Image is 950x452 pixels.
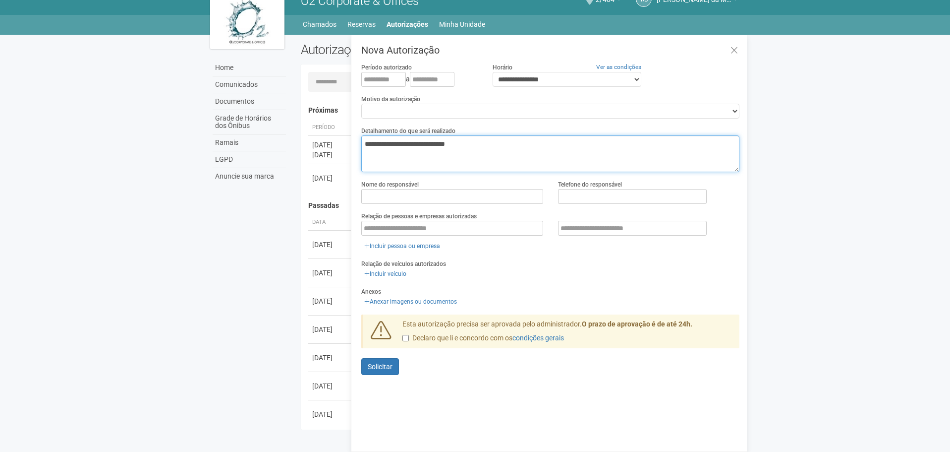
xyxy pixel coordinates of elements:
[493,63,512,72] label: Horário
[368,363,392,371] span: Solicitar
[512,334,564,342] a: condições gerais
[213,168,286,185] a: Anuncie sua marca
[361,268,409,279] a: Incluir veículo
[312,324,349,334] div: [DATE]
[312,140,349,150] div: [DATE]
[347,17,376,31] a: Reservas
[301,42,513,57] h2: Autorizações
[303,17,336,31] a: Chamados
[361,72,477,87] div: a
[361,259,446,268] label: Relação de veículos autorizados
[402,333,564,343] label: Declaro que li e concordo com os
[361,287,381,296] label: Anexos
[213,134,286,151] a: Ramais
[582,320,692,328] strong: O prazo de aprovação é de até 24h.
[213,60,286,76] a: Home
[596,64,641,70] a: Ver as condições
[361,241,443,252] a: Incluir pessoa ou empresa
[387,17,428,31] a: Autorizações
[361,45,739,55] h3: Nova Autorização
[312,240,349,250] div: [DATE]
[312,268,349,278] div: [DATE]
[308,120,353,136] th: Período
[439,17,485,31] a: Minha Unidade
[213,76,286,93] a: Comunicados
[213,151,286,168] a: LGPD
[395,320,740,348] div: Esta autorização precisa ser aprovada pelo administrador.
[312,296,349,306] div: [DATE]
[361,127,455,135] label: Detalhamento do que será realizado
[308,107,733,114] h4: Próximas
[402,335,409,341] input: Declaro que li e concordo com oscondições gerais
[312,150,349,160] div: [DATE]
[308,202,733,209] h4: Passadas
[312,409,349,419] div: [DATE]
[312,173,349,183] div: [DATE]
[361,63,412,72] label: Período autorizado
[312,381,349,391] div: [DATE]
[312,353,349,363] div: [DATE]
[361,95,420,104] label: Motivo da autorização
[361,180,419,189] label: Nome do responsável
[361,212,477,221] label: Relação de pessoas e empresas autorizadas
[558,180,622,189] label: Telefone do responsável
[308,214,353,231] th: Data
[213,93,286,110] a: Documentos
[213,110,286,134] a: Grade de Horários dos Ônibus
[361,358,399,375] button: Solicitar
[361,296,460,307] a: Anexar imagens ou documentos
